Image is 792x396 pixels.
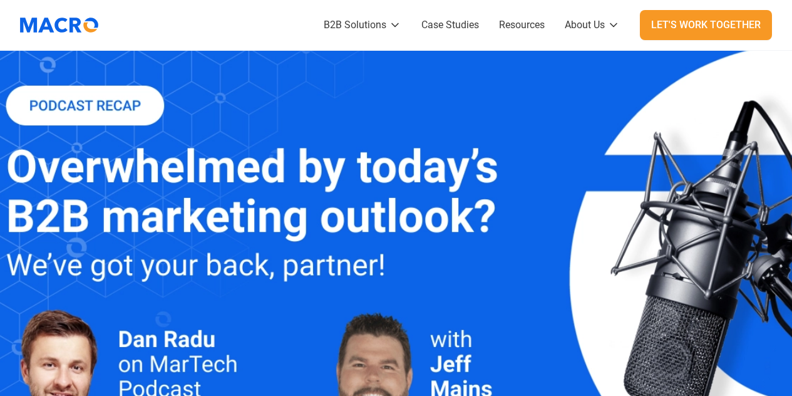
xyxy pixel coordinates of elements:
[14,9,105,41] img: Macromator Logo
[20,9,108,41] a: home
[651,18,761,33] div: Let's Work Together
[640,10,772,40] a: Let's Work Together
[324,18,386,33] div: B2B Solutions
[565,18,605,33] div: About Us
